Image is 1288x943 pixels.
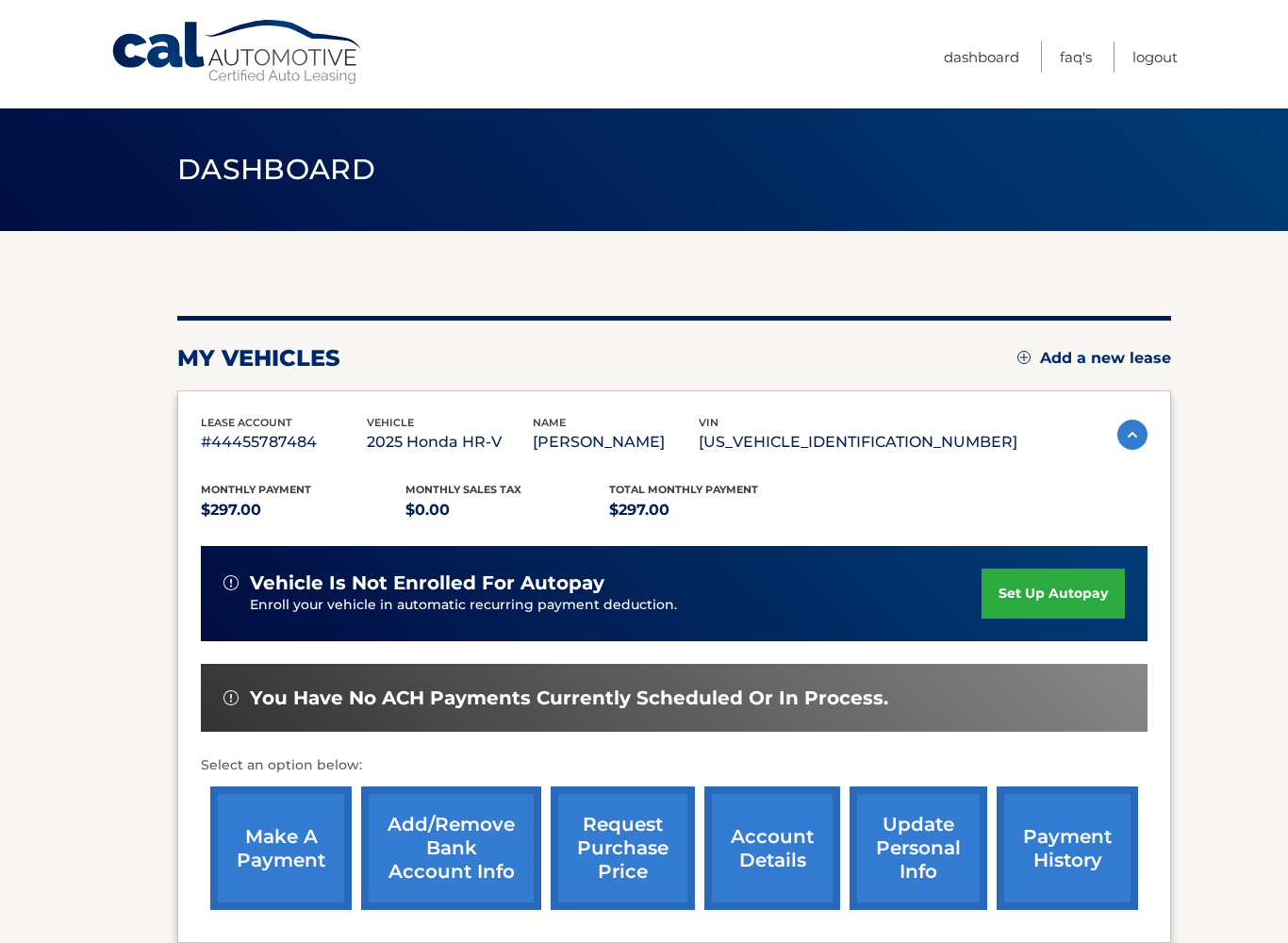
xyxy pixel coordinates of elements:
[210,786,352,910] a: make a payment
[201,497,405,523] p: $297.00
[982,569,1125,619] a: set up autopay
[223,690,239,705] img: alert-white.svg
[250,687,888,710] span: You have no ACH payments currently scheduled or in process.
[533,429,699,455] p: [PERSON_NAME]
[1117,420,1148,450] img: accordion-active.svg
[201,429,367,455] p: #44455787484
[997,786,1138,910] a: payment history
[223,575,239,590] img: alert-white.svg
[551,786,695,910] a: request purchase price
[110,19,365,86] a: Cal Automotive
[944,41,1019,73] a: Dashboard
[250,595,982,616] p: Enroll your vehicle in automatic recurring payment deduction.
[177,152,375,187] span: Dashboard
[405,483,521,496] span: Monthly sales Tax
[850,786,987,910] a: update personal info
[699,429,1017,455] p: [US_VEHICLE_IDENTIFICATION_NUMBER]
[699,416,718,429] span: vin
[1017,349,1171,368] a: Add a new lease
[250,571,604,595] span: vehicle is not enrolled for autopay
[361,786,541,910] a: Add/Remove bank account info
[367,416,414,429] span: vehicle
[177,344,340,372] h2: my vehicles
[609,497,814,523] p: $297.00
[1017,351,1031,364] img: add.svg
[1132,41,1178,73] a: Logout
[201,754,1148,777] p: Select an option below:
[704,786,840,910] a: account details
[609,483,758,496] span: Total Monthly Payment
[533,416,566,429] span: name
[367,429,533,455] p: 2025 Honda HR-V
[201,416,292,429] span: lease account
[405,497,610,523] p: $0.00
[1060,41,1092,73] a: FAQ's
[201,483,311,496] span: Monthly Payment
